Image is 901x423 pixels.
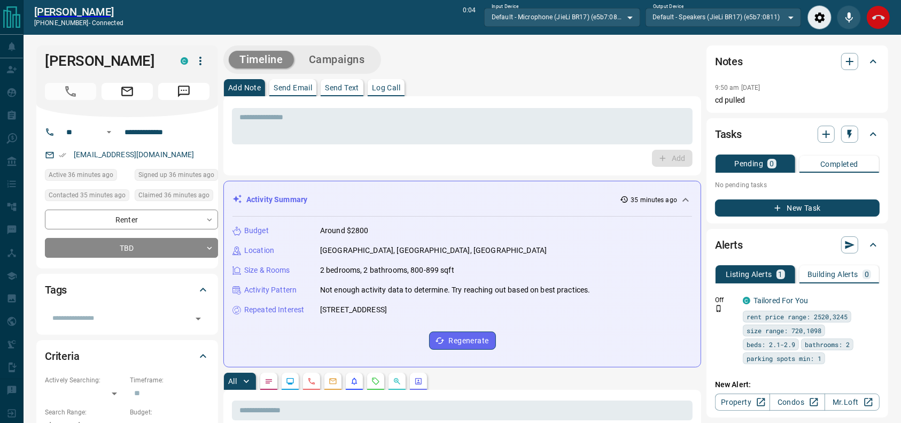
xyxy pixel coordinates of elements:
[138,170,214,180] span: Signed up 36 minutes ago
[130,375,209,385] p: Timeframe:
[244,304,304,316] p: Repeated Interest
[747,311,848,322] span: rent price range: 2520,3245
[45,83,96,100] span: Call
[747,339,795,350] span: beds: 2.1-2.9
[865,271,869,278] p: 0
[631,195,677,205] p: 35 minutes ago
[463,5,476,29] p: 0:04
[715,84,760,91] p: 9:50 am [DATE]
[429,332,496,350] button: Regenerate
[770,160,774,167] p: 0
[320,225,369,236] p: Around $2800
[49,190,126,201] span: Contacted 35 minutes ago
[320,245,547,256] p: [GEOGRAPHIC_DATA], [GEOGRAPHIC_DATA], [GEOGRAPHIC_DATA]
[747,325,821,336] span: size range: 720,1098
[45,189,129,204] div: Thu Aug 14 2025
[715,394,770,411] a: Property
[653,3,683,10] label: Output Device
[715,199,880,217] button: New Task
[825,394,880,411] a: Mr.Loft
[274,84,312,91] p: Send Email
[59,151,66,159] svg: Email Verified
[135,169,218,184] div: Thu Aug 14 2025
[414,377,423,386] svg: Agent Actions
[45,375,125,385] p: Actively Searching:
[228,84,261,91] p: Add Note
[103,126,115,139] button: Open
[45,348,80,365] h2: Criteria
[715,49,880,74] div: Notes
[45,238,218,258] div: TBD
[837,5,861,29] div: Mute
[298,51,376,68] button: Campaigns
[244,225,269,236] p: Budget
[232,190,692,210] div: Activity Summary35 minutes ago
[805,339,850,350] span: bathrooms: 2
[393,377,401,386] svg: Opportunities
[726,271,772,278] p: Listing Alerts
[181,57,188,65] div: condos.ca
[807,271,858,278] p: Building Alerts
[715,53,743,70] h2: Notes
[329,377,337,386] svg: Emails
[325,84,359,91] p: Send Text
[320,304,387,316] p: [STREET_ADDRESS]
[734,160,763,167] p: Pending
[244,265,290,276] p: Size & Rooms
[92,19,123,27] span: connected
[191,311,206,326] button: Open
[49,170,113,180] span: Active 36 minutes ago
[34,5,123,18] a: [PERSON_NAME]
[715,236,743,253] h2: Alerts
[807,5,832,29] div: Audio Settings
[45,210,218,229] div: Renter
[754,296,808,305] a: Tailored For You
[350,377,359,386] svg: Listing Alerts
[45,277,209,303] div: Tags
[770,394,825,411] a: Condos
[45,343,209,369] div: Criteria
[715,295,736,305] p: Off
[135,189,218,204] div: Thu Aug 14 2025
[34,18,123,28] p: [PHONE_NUMBER] -
[715,177,880,193] p: No pending tasks
[715,232,880,258] div: Alerts
[492,3,519,10] label: Input Device
[138,190,209,201] span: Claimed 36 minutes ago
[820,160,858,168] p: Completed
[715,121,880,147] div: Tasks
[747,353,821,364] span: parking spots min: 1
[715,379,880,390] p: New Alert:
[102,83,153,100] span: Email
[484,8,640,26] div: Default - Microphone (JieLi BR17) (e5b7:0811)
[74,150,195,159] a: [EMAIL_ADDRESS][DOMAIN_NAME]
[371,377,380,386] svg: Requests
[45,52,165,70] h1: [PERSON_NAME]
[130,407,209,417] p: Budget:
[45,169,129,184] div: Thu Aug 14 2025
[715,305,723,312] svg: Push Notification Only
[866,5,890,29] div: End Call
[372,84,400,91] p: Log Call
[244,245,274,256] p: Location
[286,377,294,386] svg: Lead Browsing Activity
[307,377,316,386] svg: Calls
[45,407,125,417] p: Search Range:
[715,126,742,143] h2: Tasks
[265,377,273,386] svg: Notes
[158,83,209,100] span: Message
[320,284,591,296] p: Not enough activity data to determine. Try reaching out based on best practices.
[229,51,294,68] button: Timeline
[228,378,237,385] p: All
[246,194,307,205] p: Activity Summary
[244,284,297,296] p: Activity Pattern
[743,297,750,304] div: condos.ca
[45,281,67,298] h2: Tags
[646,8,801,26] div: Default - Speakers (JieLi BR17) (e5b7:0811)
[715,95,880,106] p: cd pulled
[320,265,454,276] p: 2 bedrooms, 2 bathrooms, 800-899 sqft
[779,271,783,278] p: 1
